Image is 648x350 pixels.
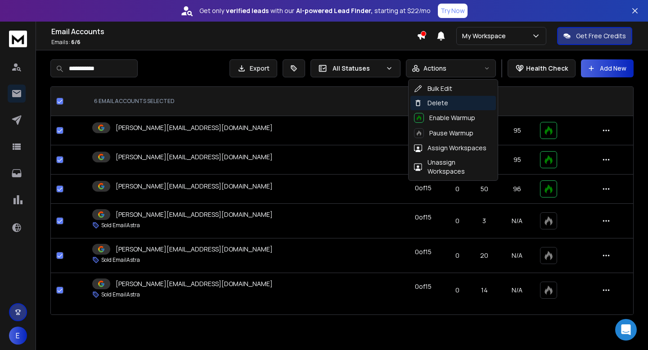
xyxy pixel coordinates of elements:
[9,327,27,345] button: E
[71,38,81,46] span: 6 / 6
[615,319,637,341] div: Open Intercom Messenger
[116,123,273,132] p: [PERSON_NAME][EMAIL_ADDRESS][DOMAIN_NAME]
[505,286,529,295] p: N/A
[415,213,432,222] div: 0 of 15
[499,145,534,175] td: 95
[101,222,140,229] p: Sold EmailAstra
[450,251,463,260] p: 0
[415,282,432,291] div: 0 of 15
[229,59,277,77] button: Export
[101,256,140,264] p: Sold EmailAstra
[462,31,509,40] p: My Workspace
[94,98,394,105] div: 6 EMAIL ACCOUNTS SELECTED
[576,31,626,40] p: Get Free Credits
[469,175,500,204] td: 50
[505,216,529,225] p: N/A
[116,182,273,191] p: [PERSON_NAME][EMAIL_ADDRESS][DOMAIN_NAME]
[508,59,576,77] button: Health Check
[199,6,431,15] p: Get only with our starting at $22/mo
[414,144,486,153] div: Assign Workspaces
[450,184,463,193] p: 0
[9,31,27,47] img: logo
[226,6,269,15] strong: verified leads
[526,64,568,73] p: Health Check
[423,64,446,73] p: Actions
[51,39,417,46] p: Emails :
[414,113,475,123] div: Enable Warmup
[414,158,492,176] div: Unassign Workspaces
[415,184,432,193] div: 0 of 15
[116,279,273,288] p: [PERSON_NAME][EMAIL_ADDRESS][DOMAIN_NAME]
[116,210,273,219] p: [PERSON_NAME][EMAIL_ADDRESS][DOMAIN_NAME]
[557,27,632,45] button: Get Free Credits
[581,59,634,77] button: Add New
[296,6,373,15] strong: AI-powered Lead Finder,
[469,238,500,273] td: 20
[450,216,463,225] p: 0
[414,99,448,108] div: Delete
[414,128,473,138] div: Pause Warmup
[116,153,273,162] p: [PERSON_NAME][EMAIL_ADDRESS][DOMAIN_NAME]
[51,26,417,37] h1: Email Accounts
[333,64,382,73] p: All Statuses
[101,291,140,298] p: Sold EmailAstra
[415,247,432,256] div: 0 of 15
[469,273,500,308] td: 14
[441,6,465,15] p: Try Now
[505,251,529,260] p: N/A
[450,286,463,295] p: 0
[469,204,500,238] td: 3
[116,245,273,254] p: [PERSON_NAME][EMAIL_ADDRESS][DOMAIN_NAME]
[414,84,452,93] div: Bulk Edit
[438,4,468,18] button: Try Now
[499,175,534,204] td: 96
[499,116,534,145] td: 95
